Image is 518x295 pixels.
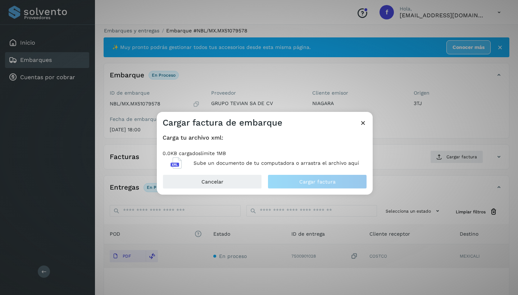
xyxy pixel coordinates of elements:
span: Cancelar [201,179,223,184]
p: Sube un documento de tu computadora o arrastra el archivo aquí [194,160,359,166]
span: Cargar factura [299,179,336,184]
button: Cancelar [163,174,262,189]
h3: Cargar factura de embarque [163,118,282,128]
span: 0.0KB cargados [163,150,201,156]
span: límite 1MB [201,150,226,156]
button: Cargar factura [268,174,367,189]
h4: Carga tu archivo xml: [163,134,367,141]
